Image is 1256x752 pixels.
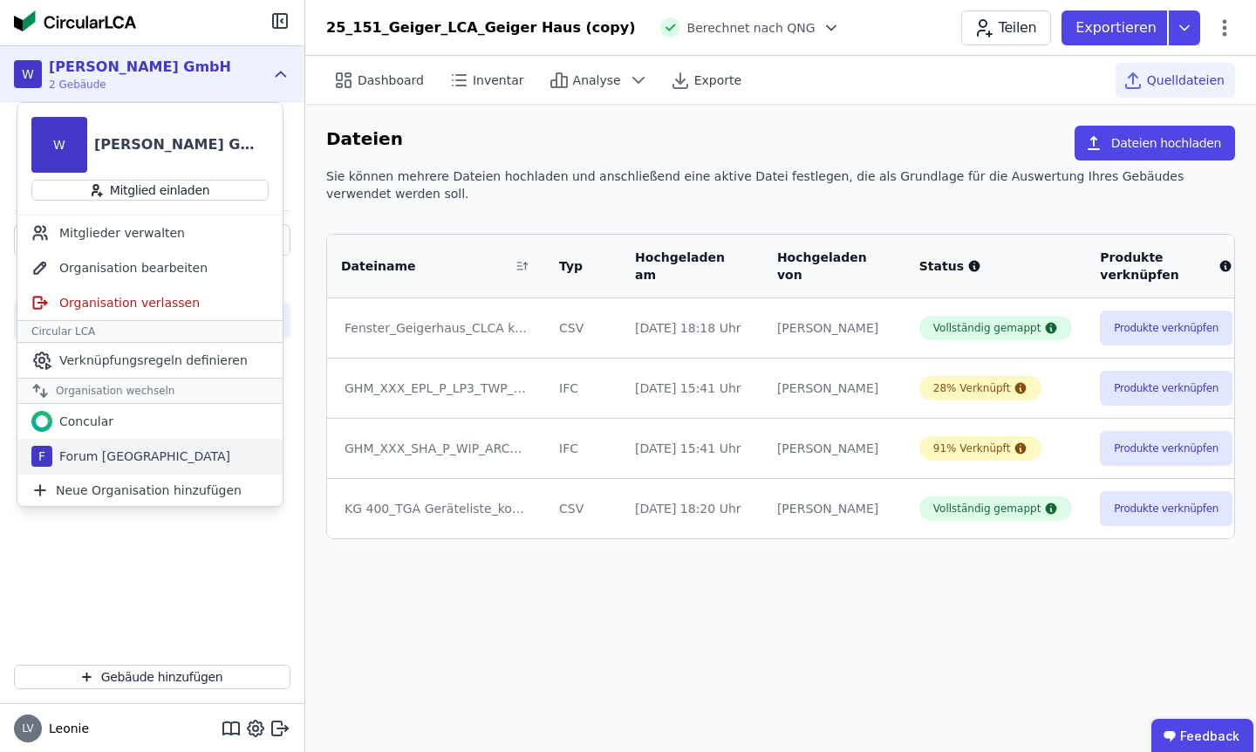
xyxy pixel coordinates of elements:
[14,665,290,689] button: Gebäude hinzufügen
[635,379,749,397] div: [DATE] 15:41 Uhr
[94,134,269,155] div: [PERSON_NAME] GmbH
[345,440,528,457] div: GHM_XXX_SHA_P_WIP_ARC_KO.ifc
[933,321,1041,335] div: Vollständig gemappt
[345,500,528,517] div: KG 400_TGA Geräteliste_konform (1)(1).xlsx
[961,10,1051,45] button: Teilen
[687,19,816,37] span: Berechnet nach QNG
[473,72,524,89] span: Inventar
[573,72,621,89] span: Analyse
[933,502,1041,516] div: Vollständig gemappt
[635,249,728,284] div: Hochgeladen am
[17,378,283,404] div: Organisation wechseln
[933,381,1011,395] div: 28% Verknüpft
[1100,249,1232,284] div: Produkte verknüpfen
[52,448,230,465] div: Forum [GEOGRAPHIC_DATA]
[559,319,607,337] div: CSV
[559,440,607,457] div: IFC
[694,72,741,89] span: Exporte
[22,723,34,734] span: LV
[326,17,636,38] div: 25_151_Geiger_LCA_Geiger Haus (copy)
[326,167,1235,216] div: Sie können mehrere Dateien hochladen und anschließend eine aktive Datei festlegen, die als Grundl...
[31,411,52,432] img: Concular
[358,72,424,89] span: Dashboard
[1147,72,1225,89] span: Quelldateien
[1100,311,1232,345] button: Produkte verknüpfen
[49,57,231,78] div: [PERSON_NAME] GmbH
[1075,126,1235,161] button: Dateien hochladen
[559,500,607,517] div: CSV
[17,250,283,285] div: Organisation bearbeiten
[341,257,509,275] div: Dateiname
[1100,491,1232,526] button: Produkte verknüpfen
[1075,17,1160,38] p: Exportieren
[56,482,242,499] span: Neue Organisation hinzufügen
[326,126,403,154] h6: Dateien
[345,379,528,397] div: GHM_XXX_EPL_P_LP3_TWP_KO (1).ifc
[345,319,528,337] div: Fenster_Geigerhaus_CLCA konform (1)_with_mappings.xlsx
[59,352,248,369] span: Verknüpfungsregeln definieren
[17,215,283,250] div: Mitglieder verwalten
[31,117,87,173] div: W
[14,60,42,88] div: W
[919,257,1073,275] div: Status
[777,500,891,517] div: [PERSON_NAME]
[17,320,283,343] div: Circular LCA
[777,249,870,284] div: Hochgeladen von
[777,440,891,457] div: [PERSON_NAME]
[635,319,749,337] div: [DATE] 18:18 Uhr
[31,180,269,201] button: Mitglied einladen
[777,379,891,397] div: [PERSON_NAME]
[559,257,586,275] div: Typ
[777,319,891,337] div: [PERSON_NAME]
[1100,371,1232,406] button: Produkte verknüpfen
[49,78,231,92] span: 2 Gebäude
[559,379,607,397] div: IFC
[14,10,136,31] img: Concular
[1100,431,1232,466] button: Produkte verknüpfen
[31,446,52,467] div: F
[635,500,749,517] div: [DATE] 18:20 Uhr
[42,720,89,737] span: Leonie
[17,285,283,320] div: Organisation verlassen
[635,440,749,457] div: [DATE] 15:41 Uhr
[933,441,1011,455] div: 91% Verknüpft
[52,413,113,430] div: Concular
